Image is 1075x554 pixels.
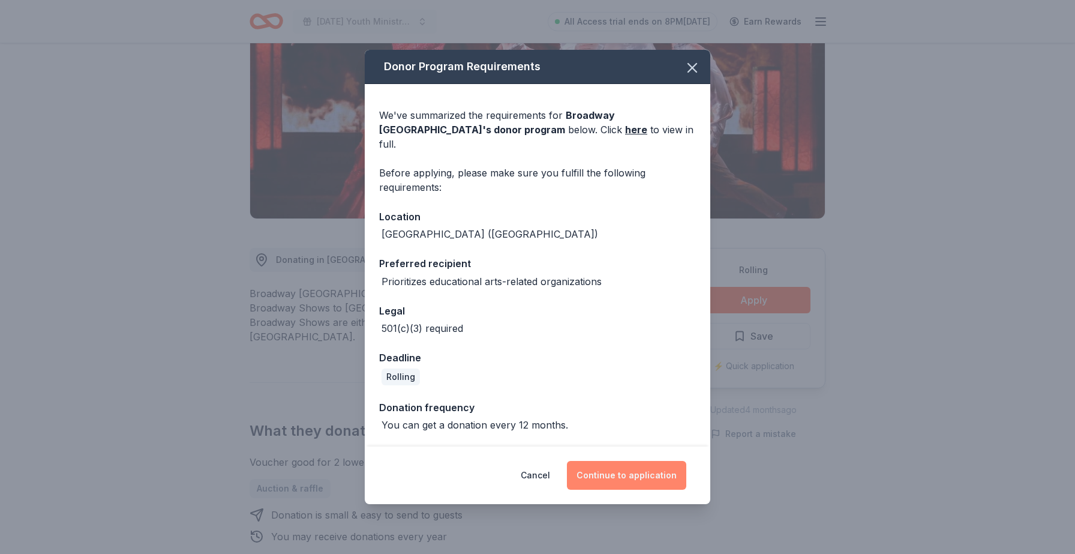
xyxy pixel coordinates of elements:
[379,108,696,151] div: We've summarized the requirements for below. Click to view in full.
[382,227,598,241] div: [GEOGRAPHIC_DATA] ([GEOGRAPHIC_DATA])
[382,321,463,336] div: 501(c)(3) required
[379,209,696,224] div: Location
[625,122,647,137] a: here
[365,50,710,84] div: Donor Program Requirements
[379,303,696,319] div: Legal
[567,461,686,490] button: Continue to application
[379,166,696,194] div: Before applying, please make sure you fulfill the following requirements:
[382,369,420,385] div: Rolling
[382,418,568,432] div: You can get a donation every 12 months.
[379,256,696,271] div: Preferred recipient
[382,274,602,289] div: Prioritizes educational arts-related organizations
[521,461,550,490] button: Cancel
[379,350,696,366] div: Deadline
[379,400,696,415] div: Donation frequency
